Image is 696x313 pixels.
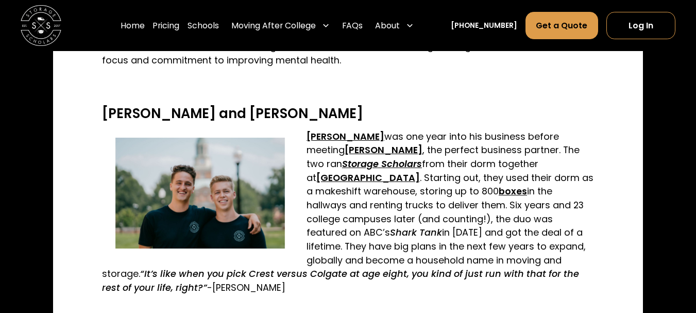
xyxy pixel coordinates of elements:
p: was one year into his business before meeting , the perfect business partner. The two ran from th... [102,130,594,295]
div: Moving After College [231,20,316,32]
a: [PHONE_NUMBER] [451,20,517,31]
a: Home [121,11,145,40]
h3: [PERSON_NAME] and [PERSON_NAME] [102,106,594,122]
div: About [371,11,418,40]
a: FAQs [342,11,363,40]
img: Storage Scholars main logo [21,5,61,46]
em: “It’s like when you pick Crest versus Colgate at age eight, you kind of just run with that for th... [102,267,579,294]
a: [GEOGRAPHIC_DATA] [316,171,420,184]
a: [PERSON_NAME] [307,130,384,143]
a: [PERSON_NAME] [345,143,422,156]
em: Shark Tank [390,226,442,239]
a: Log In [606,12,675,39]
a: Get a Quote [525,12,599,39]
a: Storage Scholars [342,157,422,170]
a: home [21,5,61,46]
div: About [375,20,400,32]
p: ‍ [102,80,594,94]
a: boxes [499,185,527,197]
div: Moving After College [227,11,334,40]
a: Schools [188,11,219,40]
a: Pricing [152,11,179,40]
